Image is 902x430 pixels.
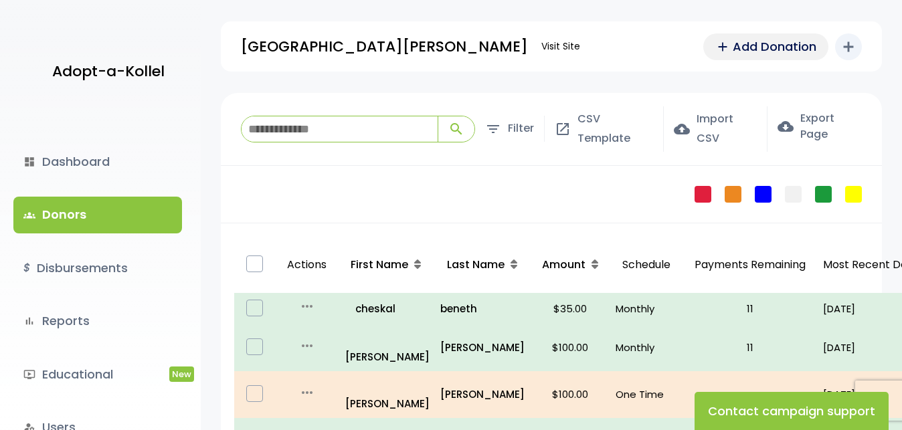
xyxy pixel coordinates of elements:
a: dashboardDashboard [13,144,182,180]
a: [PERSON_NAME] [345,377,430,413]
p: Payments Remaining [688,242,812,288]
a: Adopt-a-Kollel [46,39,165,104]
span: Last Name [447,257,505,272]
span: filter_list [485,121,501,137]
a: $Disbursements [13,250,182,286]
p: 11 [688,338,812,356]
span: cloud_upload [674,121,690,137]
span: add [715,39,730,54]
p: [GEOGRAPHIC_DATA][PERSON_NAME] [241,33,528,60]
span: New [169,366,194,382]
i: more_horiz [299,385,315,401]
a: [PERSON_NAME] [440,338,525,356]
span: Filter [508,119,534,138]
i: add [840,39,856,55]
p: Monthly [616,300,677,318]
button: Contact campaign support [695,392,889,430]
a: addAdd Donation [703,33,828,60]
a: [PERSON_NAME] [440,385,525,403]
p: $100.00 [535,385,605,403]
a: ondemand_videoEducationalNew [13,356,182,393]
a: beneth [440,300,525,318]
span: Import CSV [697,110,757,148]
i: bar_chart [23,315,35,327]
i: $ [23,259,30,278]
span: cloud_download [778,118,794,134]
a: [PERSON_NAME] [345,330,430,366]
span: First Name [351,257,408,272]
span: CSV Template [577,110,653,148]
a: cheskal [345,300,430,318]
p: $35.00 [535,300,605,318]
i: ondemand_video [23,368,35,381]
button: search [438,116,474,142]
span: Add Donation [733,37,816,56]
label: Export Page [778,110,863,142]
button: add [835,33,862,60]
p: One Time [616,385,677,403]
i: more_horiz [299,338,315,354]
p: Adopt-a-Kollel [52,58,165,85]
p: -- [688,385,812,403]
span: groups [23,209,35,221]
p: 11 [688,300,812,318]
p: $100.00 [535,338,605,356]
i: dashboard [23,156,35,168]
span: open_in_new [555,121,571,137]
a: bar_chartReports [13,303,182,339]
p: Monthly [616,338,677,356]
i: more_horiz [299,298,315,314]
p: Schedule [616,242,677,288]
p: Actions [280,242,333,288]
span: Amount [542,257,585,272]
a: groupsDonors [13,197,182,233]
span: search [448,121,464,137]
a: Visit Site [535,33,587,60]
